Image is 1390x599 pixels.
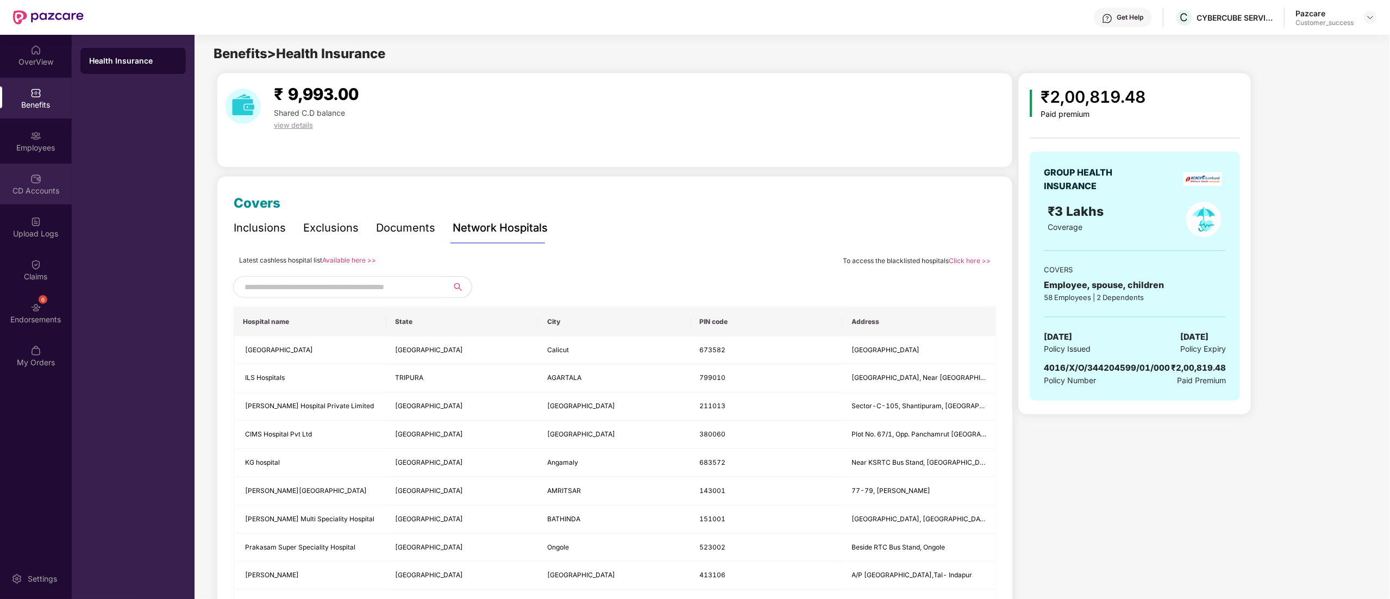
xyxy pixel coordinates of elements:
span: To access the blacklisted hospitals [843,257,949,265]
span: 151001 [700,515,726,523]
span: 523002 [700,543,726,551]
span: [DATE] [1044,330,1072,344]
a: Click here >> [949,257,991,265]
th: State [386,307,539,336]
span: 143001 [700,486,726,495]
span: [GEOGRAPHIC_DATA] [395,515,463,523]
td: Maharashtra [386,561,539,590]
div: Get Help [1117,13,1144,22]
span: CIMS Hospital Pvt Ltd [245,430,312,438]
td: Kerala [386,449,539,477]
td: Uttar Pradesh [386,392,539,421]
td: Gujarat [386,421,539,449]
span: 211013 [700,402,726,410]
span: TRIPURA [395,373,423,382]
img: svg+xml;base64,PHN2ZyBpZD0iSG9tZSIgeG1sbnM9Imh0dHA6Ly93d3cudzMub3JnLzIwMDAvc3ZnIiB3aWR0aD0iMjAiIG... [30,45,41,55]
span: [GEOGRAPHIC_DATA] [395,486,463,495]
span: Policy Issued [1044,343,1091,355]
td: Angamaly [539,449,691,477]
span: Hospital name [243,317,378,326]
span: 799010 [700,373,726,382]
td: Near KSRTC Bus Stand, Trissur Road, Angamaly [843,449,995,477]
td: Punjab [386,506,539,534]
div: GROUP HEALTH INSURANCE [1044,166,1139,193]
img: policyIcon [1186,202,1222,237]
span: 4016/X/O/344204599/01/000 [1044,363,1170,373]
td: TRIPURA [386,364,539,392]
td: Sakalya Ayurveda Hospital [234,336,386,365]
span: Coverage [1048,222,1083,232]
td: AMRITSAR [539,477,691,506]
img: svg+xml;base64,PHN2ZyBpZD0iRW1wbG95ZWVzIiB4bWxucz0iaHR0cDovL3d3dy53My5vcmcvMjAwMC9zdmciIHdpZHRoPS... [30,130,41,141]
div: ₹2,00,819.48 [1041,84,1146,110]
div: ₹2,00,819.48 [1171,361,1226,375]
span: ₹ 9,993.00 [274,84,359,104]
td: Dhingra General Hospital [234,477,386,506]
span: [GEOGRAPHIC_DATA] [395,458,463,466]
div: Employee, spouse, children [1044,278,1226,292]
div: Exclusions [303,220,359,236]
span: [DATE] [1180,330,1209,344]
td: Calicut [539,336,691,365]
img: svg+xml;base64,PHN2ZyBpZD0iQmVuZWZpdHMiIHhtbG5zPSJodHRwOi8vd3d3LnczLm9yZy8yMDAwL3N2ZyIgd2lkdGg9Ij... [30,88,41,98]
td: East Hill Chakkorathukulam Road [843,336,995,365]
span: [GEOGRAPHIC_DATA] [395,571,463,579]
span: 413106 [700,571,726,579]
span: Benefits > Health Insurance [214,46,385,61]
td: Prakasam Super Speciality Hospital [234,534,386,562]
span: [PERSON_NAME] [245,571,299,579]
span: 673582 [700,346,726,354]
span: [GEOGRAPHIC_DATA], [GEOGRAPHIC_DATA], [GEOGRAPHIC_DATA], [852,515,1064,523]
span: Policy Expiry [1180,343,1226,355]
div: Settings [24,573,60,584]
span: 683572 [700,458,726,466]
span: KG hospital [245,458,280,466]
div: Network Hospitals [453,220,548,236]
img: svg+xml;base64,PHN2ZyBpZD0iRW5kb3JzZW1lbnRzIiB4bWxucz0iaHR0cDovL3d3dy53My5vcmcvMjAwMC9zdmciIHdpZH... [30,302,41,313]
span: Plot No. 67/1, Opp. Panchamrut [GEOGRAPHIC_DATA], Near [GEOGRAPHIC_DATA], [GEOGRAPHIC_DATA], [GEO... [852,430,1250,438]
span: BATHINDA [547,515,580,523]
span: Ongole [547,543,569,551]
td: AGARTALA [539,364,691,392]
span: AMRITSAR [547,486,581,495]
img: svg+xml;base64,PHN2ZyBpZD0iVXBsb2FkX0xvZ3MiIGRhdGEtbmFtZT0iVXBsb2FkIExvZ3MiIHhtbG5zPSJodHRwOi8vd3... [30,216,41,227]
th: Hospital name [234,307,386,336]
img: svg+xml;base64,PHN2ZyBpZD0iU2V0dGluZy0yMHgyMCIgeG1sbnM9Imh0dHA6Ly93d3cudzMub3JnLzIwMDAvc3ZnIiB3aW... [11,573,22,584]
th: Address [843,307,995,336]
img: insurerLogo [1184,172,1222,186]
span: A/P [GEOGRAPHIC_DATA],Tal- Indapur [852,571,973,579]
span: [GEOGRAPHIC_DATA] [547,430,615,438]
div: 6 [39,295,47,304]
td: 77-79, Ajit Nagar [843,477,995,506]
img: svg+xml;base64,PHN2ZyBpZD0iRHJvcGRvd24tMzJ4MzIiIHhtbG5zPSJodHRwOi8vd3d3LnczLm9yZy8yMDAwL3N2ZyIgd2... [1366,13,1375,22]
th: PIN code [691,307,843,336]
img: svg+xml;base64,PHN2ZyBpZD0iSGVscC0zMngzMiIgeG1sbnM9Imh0dHA6Ly93d3cudzMub3JnLzIwMDAvc3ZnIiB3aWR0aD... [1102,13,1113,24]
td: A/P Old Kacheri Road,Tal- Indapur [843,561,995,590]
td: AHMEDABAD [539,421,691,449]
td: CIMS Hospital Pvt Ltd [234,421,386,449]
span: [GEOGRAPHIC_DATA], Near [GEOGRAPHIC_DATA], Po. New Secretariat [852,373,1073,382]
span: Angamaly [547,458,578,466]
span: 380060 [700,430,726,438]
span: C [1180,11,1188,24]
div: Documents [376,220,435,236]
img: icon [1030,90,1032,117]
span: Address [852,317,987,326]
span: 77-79, [PERSON_NAME] [852,486,931,495]
img: svg+xml;base64,PHN2ZyBpZD0iQ0RfQWNjb3VudHMiIGRhdGEtbmFtZT0iQ0QgQWNjb3VudHMiIHhtbG5zPSJodHRwOi8vd3... [30,173,41,184]
td: Andhra Pradesh [386,534,539,562]
span: Beside RTC Bus Stand, Ongole [852,543,946,551]
div: 58 Employees | 2 Dependents [1044,292,1226,303]
span: Prakasam Super Speciality Hospital [245,543,355,551]
span: [PERSON_NAME][GEOGRAPHIC_DATA] [245,486,367,495]
td: Kerala [386,336,539,365]
td: Gurdev Multi Speciality Hospital [234,506,386,534]
span: Near KSRTC Bus Stand, [GEOGRAPHIC_DATA] [852,458,995,466]
div: Paid premium [1041,110,1146,119]
div: Inclusions [234,220,286,236]
span: view details [274,121,313,129]
td: Punjab [386,477,539,506]
td: PUNE [539,561,691,590]
a: Available here >> [322,256,376,264]
span: [GEOGRAPHIC_DATA] [547,571,615,579]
